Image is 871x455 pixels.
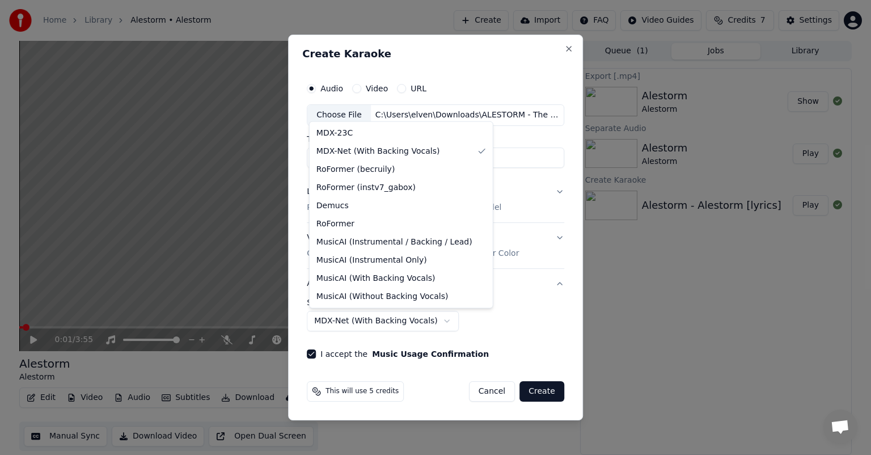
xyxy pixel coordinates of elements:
[316,237,472,248] span: MusicAI (Instrumental / Backing / Lead)
[316,164,395,175] span: RoFormer (becruily)
[316,254,427,266] span: MusicAI (Instrumental Only)
[316,290,449,302] span: MusicAI (Without Backing Vocals)
[316,272,435,284] span: MusicAI (With Backing Vocals)
[316,146,440,157] span: MDX-Net (With Backing Vocals)
[316,182,416,193] span: RoFormer (instv7_gabox)
[316,218,354,230] span: RoFormer
[316,200,349,212] span: Demucs
[316,128,353,139] span: MDX-23C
